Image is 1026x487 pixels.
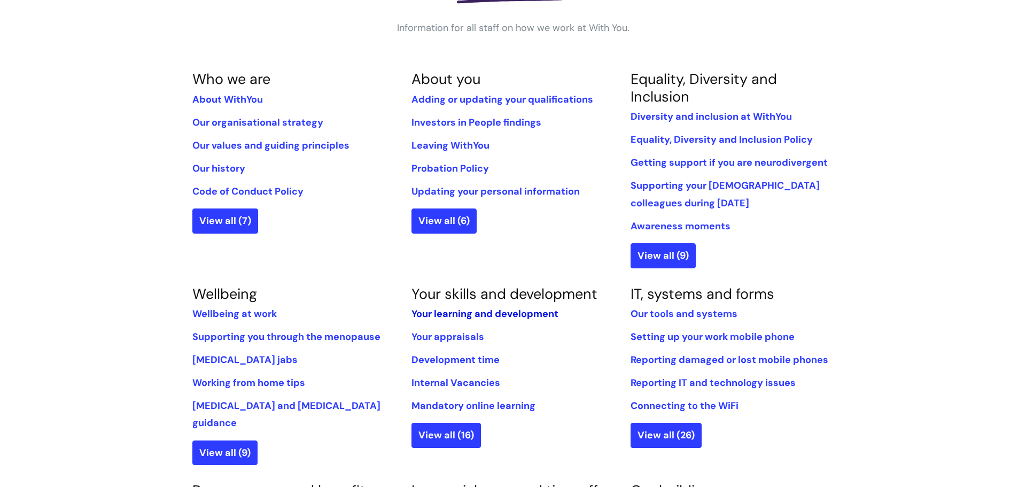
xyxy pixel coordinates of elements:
[631,133,813,146] a: Equality, Diversity and Inclusion Policy
[631,353,828,366] a: Reporting damaged or lost mobile phones
[631,69,777,105] a: Equality, Diversity and Inclusion
[631,399,739,412] a: Connecting to the WiFi
[192,399,380,429] a: [MEDICAL_DATA] and [MEDICAL_DATA] guidance
[192,440,258,465] a: View all (9)
[411,330,484,343] a: Your appraisals
[631,179,820,209] a: Supporting your [DEMOGRAPHIC_DATA] colleagues during [DATE]
[631,330,795,343] a: Setting up your work mobile phone
[192,208,258,233] a: View all (7)
[631,243,696,268] a: View all (9)
[411,208,477,233] a: View all (6)
[631,110,792,123] a: Diversity and inclusion at WithYou
[631,423,702,447] a: View all (26)
[192,93,263,106] a: About WithYou
[192,162,245,175] a: Our history
[631,156,828,169] a: Getting support if you are neurodivergent
[411,162,489,175] a: Probation Policy
[192,330,380,343] a: Supporting you through the menopause
[411,399,535,412] a: Mandatory online learning
[411,185,580,198] a: Updating your personal information
[411,116,541,129] a: Investors in People findings
[631,284,774,303] a: IT, systems and forms
[631,220,730,233] a: Awareness moments
[411,423,481,447] a: View all (16)
[411,69,480,88] a: About you
[411,376,500,389] a: Internal Vacancies
[192,139,349,152] a: Our values and guiding principles
[192,284,257,303] a: Wellbeing
[631,376,796,389] a: Reporting IT and technology issues
[411,307,558,320] a: Your learning and development
[411,93,593,106] a: Adding or updating your qualifications
[411,284,597,303] a: Your skills and development
[192,116,323,129] a: Our organisational strategy
[192,376,305,389] a: Working from home tips
[411,139,489,152] a: Leaving WithYou
[192,353,298,366] a: [MEDICAL_DATA] jabs
[353,19,673,36] p: Information for all staff on how we work at With You.
[192,69,270,88] a: Who we are
[631,307,737,320] a: Our tools and systems
[192,307,277,320] a: Wellbeing at work
[411,353,500,366] a: Development time
[192,185,304,198] a: Code of Conduct Policy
